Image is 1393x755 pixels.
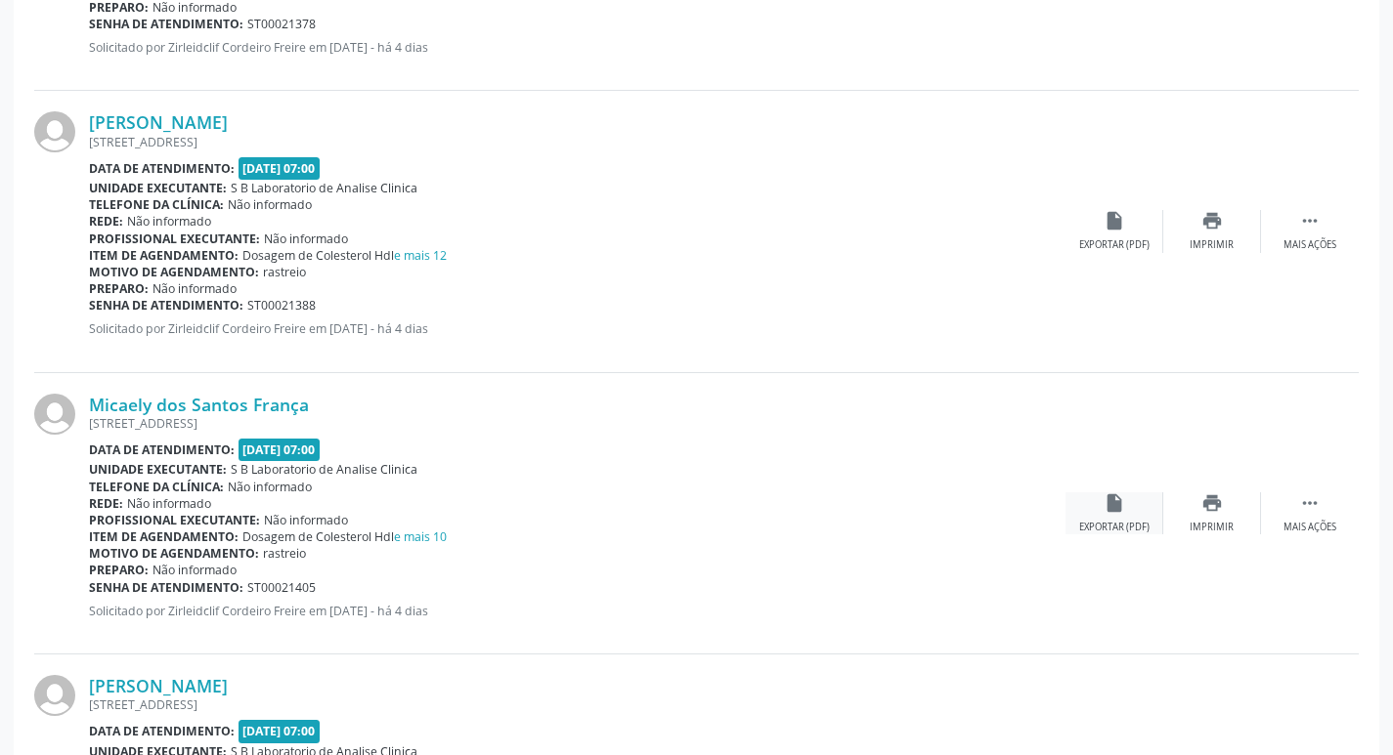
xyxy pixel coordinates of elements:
[242,247,447,264] span: Dosagem de Colesterol Hdl
[263,264,306,280] span: rastreio
[89,280,149,297] b: Preparo:
[231,461,417,478] span: S B Laboratorio de Analise Clinica
[89,16,243,32] b: Senha de atendimento:
[89,394,309,415] a: Micaely dos Santos França
[89,495,123,512] b: Rede:
[89,415,1066,432] div: [STREET_ADDRESS]
[264,231,348,247] span: Não informado
[89,512,260,528] b: Profissional executante:
[1201,210,1223,231] i: print
[228,479,312,495] span: Não informado
[89,196,224,213] b: Telefone da clínica:
[89,723,235,739] b: Data de atendimento:
[247,16,316,32] span: ST00021378
[89,675,228,696] a: [PERSON_NAME]
[89,111,228,133] a: [PERSON_NAME]
[127,495,211,512] span: Não informado
[89,247,239,264] b: Item de agendamento:
[89,134,1066,150] div: [STREET_ADDRESS]
[34,111,75,152] img: img
[89,562,149,578] b: Preparo:
[239,157,321,180] span: [DATE] 07:00
[89,603,1066,619] p: Solicitado por Zirleidclif Cordeiro Freire em [DATE] - há 4 dias
[1104,492,1125,514] i: insert_drive_file
[1299,210,1321,231] i: 
[152,280,237,297] span: Não informado
[263,545,306,562] span: rastreio
[394,528,447,545] a: e mais 10
[239,439,321,461] span: [DATE] 07:00
[228,196,312,213] span: Não informado
[89,160,235,177] b: Data de atendimento:
[89,579,243,596] b: Senha de atendimento:
[89,297,243,314] b: Senha de atendimento:
[1284,521,1336,534] div: Mais ações
[1104,210,1125,231] i: insert_drive_file
[1284,238,1336,252] div: Mais ações
[89,231,260,247] b: Profissional executante:
[231,180,417,196] span: S B Laboratorio de Analise Clinica
[1079,238,1150,252] div: Exportar (PDF)
[89,461,227,478] b: Unidade executante:
[89,320,1066,337] p: Solicitado por Zirleidclif Cordeiro Freire em [DATE] - há 4 dias
[89,696,1066,713] div: [STREET_ADDRESS]
[247,297,316,314] span: ST00021388
[152,562,237,578] span: Não informado
[127,213,211,230] span: Não informado
[1299,492,1321,514] i: 
[89,479,224,495] b: Telefone da clínica:
[89,441,235,458] b: Data de atendimento:
[1201,492,1223,514] i: print
[89,180,227,196] b: Unidade executante:
[89,545,259,562] b: Motivo de agendamento:
[34,394,75,435] img: img
[1190,238,1234,252] div: Imprimir
[89,213,123,230] b: Rede:
[1079,521,1150,534] div: Exportar (PDF)
[247,579,316,596] span: ST00021405
[239,720,321,742] span: [DATE] 07:00
[89,528,239,545] b: Item de agendamento:
[242,528,447,545] span: Dosagem de Colesterol Hdl
[1190,521,1234,534] div: Imprimir
[89,264,259,280] b: Motivo de agendamento:
[394,247,447,264] a: e mais 12
[264,512,348,528] span: Não informado
[89,39,1066,56] p: Solicitado por Zirleidclif Cordeiro Freire em [DATE] - há 4 dias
